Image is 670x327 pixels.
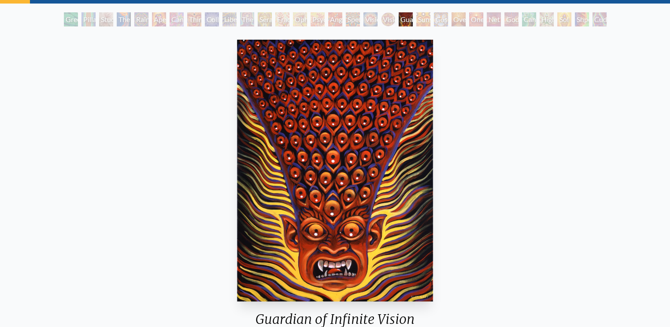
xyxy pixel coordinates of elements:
[205,12,219,26] div: Collective Vision
[487,12,501,26] div: Net of Being
[134,12,148,26] div: Rainbow Eye Ripple
[469,12,483,26] div: One
[170,12,184,26] div: Cannabis Sutra
[575,12,589,26] div: Shpongled
[522,12,536,26] div: Cannafist
[452,12,466,26] div: Oversoul
[346,12,360,26] div: Spectral Lotus
[504,12,518,26] div: Godself
[399,12,413,26] div: Guardian of Infinite Vision
[222,12,237,26] div: Liberation Through Seeing
[592,12,607,26] div: Cuddle
[540,12,554,26] div: Higher Vision
[293,12,307,26] div: Ophanic Eyelash
[117,12,131,26] div: The Torch
[363,12,378,26] div: Vision Crystal
[416,12,430,26] div: Sunyata
[81,12,96,26] div: Pillar of Awareness
[434,12,448,26] div: Cosmic Elf
[240,12,254,26] div: The Seer
[557,12,571,26] div: Sol Invictus
[99,12,113,26] div: Study for the Great Turn
[311,12,325,26] div: Psychomicrograph of a Fractal Paisley Cherub Feather Tip
[328,12,342,26] div: Angel Skin
[237,40,433,301] img: Guardian-of-Infinite-Vision-2005-Alex-Grey-watermarked.jpg
[187,12,201,26] div: Third Eye Tears of Joy
[381,12,395,26] div: Vision Crystal Tondo
[275,12,289,26] div: Fractal Eyes
[64,12,78,26] div: Green Hand
[258,12,272,26] div: Seraphic Transport Docking on the Third Eye
[152,12,166,26] div: Aperture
